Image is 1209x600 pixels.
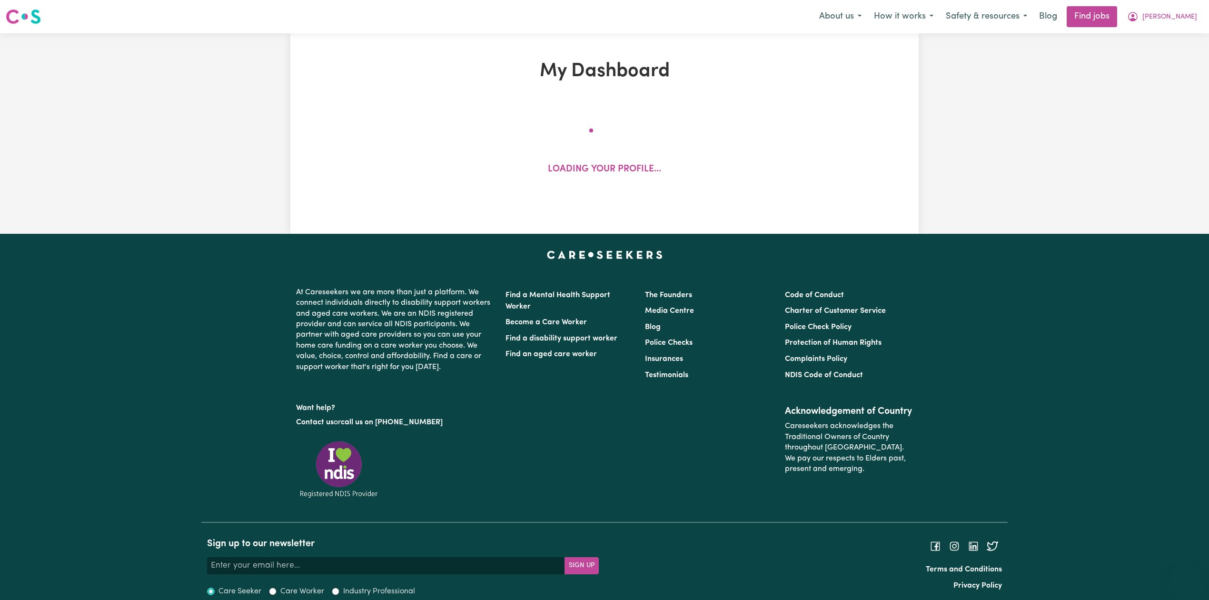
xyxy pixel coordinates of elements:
p: or [296,413,494,431]
a: Media Centre [645,307,694,315]
a: Contact us [296,419,334,426]
button: Safety & resources [940,7,1033,27]
a: Protection of Human Rights [785,339,882,347]
a: NDIS Code of Conduct [785,371,863,379]
iframe: Button to launch messaging window [1171,562,1201,592]
label: Care Worker [280,586,324,597]
a: call us on [PHONE_NUMBER] [341,419,443,426]
a: Privacy Policy [953,582,1002,590]
a: The Founders [645,291,692,299]
a: Code of Conduct [785,291,844,299]
a: Police Check Policy [785,323,852,331]
p: Loading your profile... [548,163,661,177]
p: Want help? [296,399,494,413]
a: Follow Careseekers on LinkedIn [968,542,979,550]
img: Careseekers logo [6,8,41,25]
a: Careseekers logo [6,6,41,28]
a: Find jobs [1067,6,1117,27]
p: Careseekers acknowledges the Traditional Owners of Country throughout [GEOGRAPHIC_DATA]. We pay o... [785,417,913,478]
a: Testimonials [645,371,688,379]
label: Care Seeker [218,586,261,597]
input: Enter your email here... [207,557,565,574]
button: Subscribe [565,557,599,574]
a: Find a disability support worker [505,335,617,342]
button: My Account [1121,7,1203,27]
a: Charter of Customer Service [785,307,886,315]
a: Careseekers home page [547,251,663,259]
a: Blog [645,323,661,331]
a: Police Checks [645,339,693,347]
h2: Acknowledgement of Country [785,406,913,417]
h1: My Dashboard [401,60,808,83]
h2: Sign up to our newsletter [207,538,599,550]
p: At Careseekers we are more than just a platform. We connect individuals directly to disability su... [296,283,494,376]
a: Complaints Policy [785,355,847,363]
a: Follow Careseekers on Instagram [949,542,960,550]
a: Terms and Conditions [926,566,1002,573]
a: Become a Care Worker [505,319,587,326]
a: Find a Mental Health Support Worker [505,291,610,310]
label: Industry Professional [343,586,415,597]
a: Find an aged care worker [505,350,597,358]
a: Blog [1033,6,1063,27]
button: How it works [868,7,940,27]
span: [PERSON_NAME] [1142,12,1197,22]
a: Follow Careseekers on Facebook [930,542,941,550]
a: Insurances [645,355,683,363]
img: Registered NDIS provider [296,440,382,499]
button: About us [813,7,868,27]
a: Follow Careseekers on Twitter [987,542,998,550]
